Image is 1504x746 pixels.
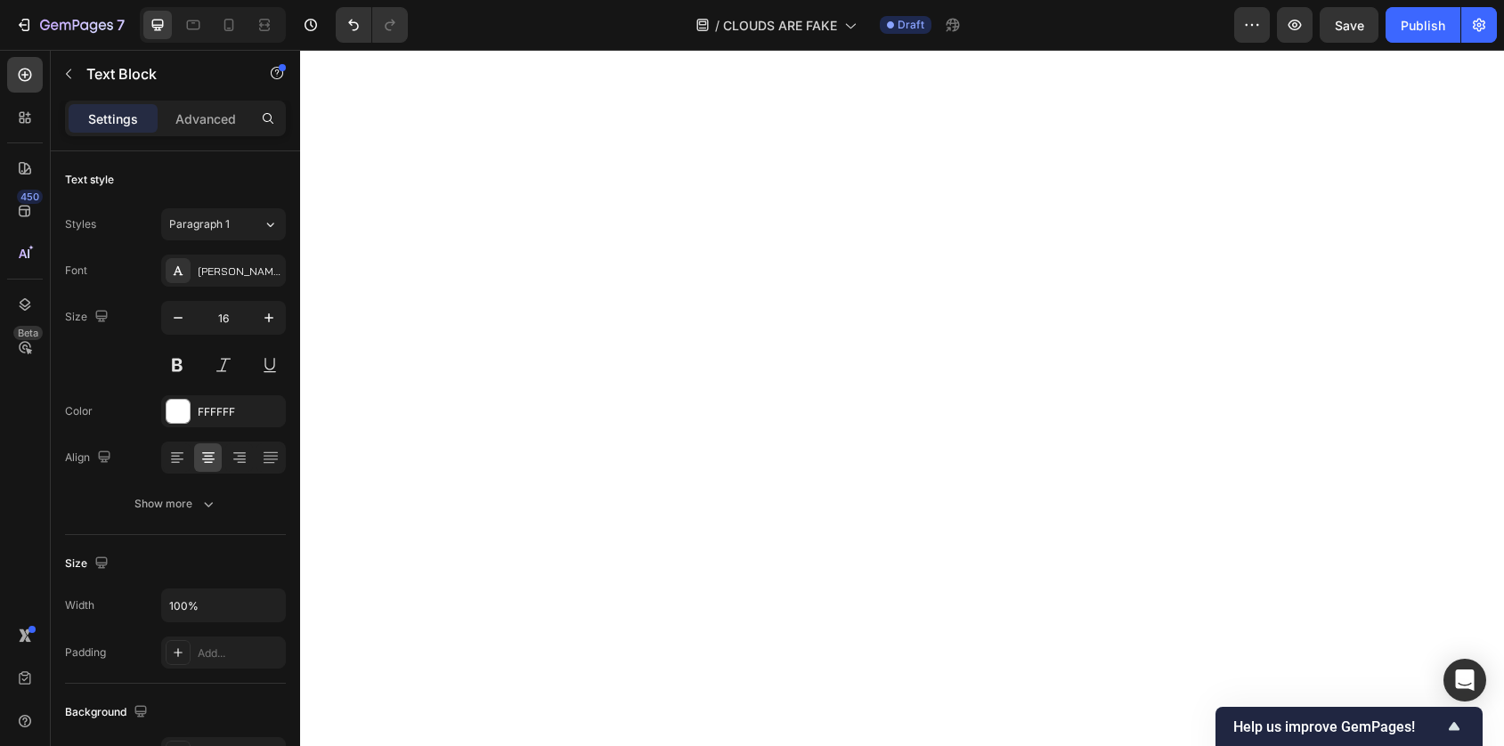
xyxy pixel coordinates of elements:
[17,190,43,204] div: 450
[7,7,133,43] button: 7
[65,701,151,725] div: Background
[65,403,93,419] div: Color
[65,216,96,232] div: Styles
[65,552,112,576] div: Size
[198,264,281,280] div: [PERSON_NAME]
[898,17,924,33] span: Draft
[1386,7,1460,43] button: Publish
[300,50,1504,746] iframe: Design area
[162,589,285,621] input: Auto
[13,326,43,340] div: Beta
[134,495,217,513] div: Show more
[86,63,238,85] p: Text Block
[1233,716,1465,737] button: Show survey - Help us improve GemPages!
[1335,18,1364,33] span: Save
[88,109,138,128] p: Settings
[65,488,286,520] button: Show more
[117,14,125,36] p: 7
[65,645,106,661] div: Padding
[198,404,281,420] div: FFFFFF
[723,16,837,35] span: CLOUDS ARE FAKE
[1443,659,1486,701] div: Open Intercom Messenger
[169,216,230,232] span: Paragraph 1
[715,16,719,35] span: /
[175,109,236,128] p: Advanced
[1401,16,1445,35] div: Publish
[336,7,408,43] div: Undo/Redo
[65,597,94,613] div: Width
[65,446,115,470] div: Align
[198,645,281,661] div: Add...
[65,305,112,329] div: Size
[161,208,286,240] button: Paragraph 1
[1233,718,1443,735] span: Help us improve GemPages!
[1320,7,1378,43] button: Save
[65,172,114,188] div: Text style
[65,263,87,279] div: Font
